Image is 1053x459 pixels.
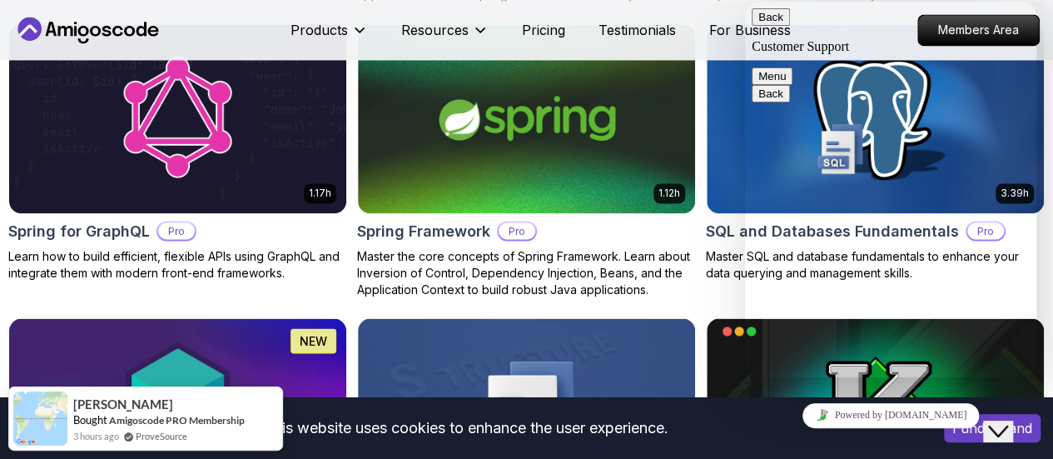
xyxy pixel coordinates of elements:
img: provesource social proof notification image [13,392,67,446]
span: Bought [73,413,107,427]
p: Learn how to build efficient, flexible APIs using GraphQL and integrate them with modern front-en... [8,247,347,281]
a: Spring for GraphQL card1.17hSpring for GraphQLProLearn how to build efficient, flexible APIs usin... [8,23,347,281]
iframe: chat widget [745,397,1036,434]
p: 1.12h [658,187,680,200]
h2: Spring for GraphQL [8,219,150,242]
h2: SQL and Databases Fundamentals [706,219,959,242]
iframe: chat widget [745,2,1036,377]
div: This website uses cookies to enhance the user experience. [12,410,919,447]
a: ProveSource [136,429,187,443]
p: Master the core concepts of Spring Framework. Learn about Inversion of Control, Dependency Inject... [357,247,696,297]
p: 1.17h [309,187,331,200]
button: Resources [401,20,489,53]
img: Spring Framework card [358,24,695,213]
h2: Spring Framework [357,219,490,242]
span: 3 hours ago [73,429,119,443]
span: [PERSON_NAME] [73,397,173,412]
img: Spring for GraphQL card [9,24,346,213]
p: Pro [499,222,535,239]
p: Products [291,20,348,40]
p: Resources [401,20,469,40]
a: Pricing [522,20,565,40]
p: Master SQL and database fundamentals to enhance your data querying and management skills. [706,247,1045,281]
a: SQL and Databases Fundamentals card3.39hSQL and Databases FundamentalsProMaster SQL and database ... [706,23,1045,281]
a: For Business [709,20,791,40]
p: NEW [300,332,327,349]
a: Amigoscode PRO Membership [109,414,245,427]
iframe: chat widget [983,392,1036,442]
a: Testimonials [599,20,676,40]
img: SQL and Databases Fundamentals card [707,24,1044,213]
button: Products [291,20,368,53]
p: Pro [158,222,195,239]
a: Spring Framework card1.12hSpring FrameworkProMaster the core concepts of Spring Framework. Learn ... [357,23,696,297]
